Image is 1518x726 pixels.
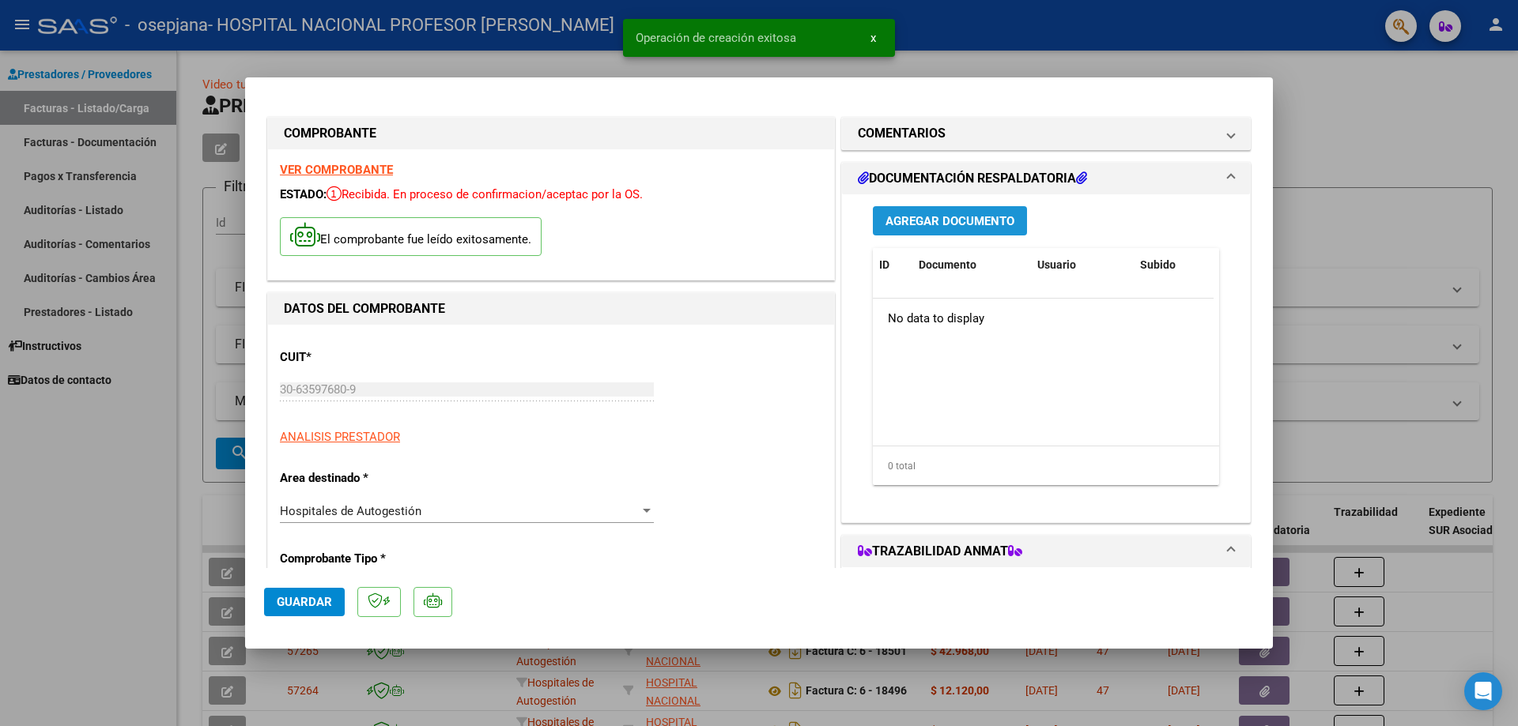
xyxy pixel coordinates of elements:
[1464,672,1502,710] div: Open Intercom Messenger
[1037,258,1076,271] span: Usuario
[842,163,1250,194] mat-expansion-panel-header: DOCUMENTACIÓN RESPALDATORIA
[919,258,976,271] span: Documento
[327,187,643,201] span: Recibida. En proceso de confirmacion/aceptac por la OS.
[858,542,1022,561] h1: TRAZABILIDAD ANMAT
[284,126,376,141] strong: COMPROBANTE
[280,504,421,518] span: Hospitales de Autogestión
[870,31,876,45] span: x
[280,187,327,201] span: ESTADO:
[858,24,889,52] button: x
[873,299,1214,338] div: No data to display
[879,258,889,271] span: ID
[1213,248,1292,282] datatable-header-cell: Acción
[280,163,393,177] a: VER COMPROBANTE
[264,588,345,616] button: Guardar
[873,248,912,282] datatable-header-cell: ID
[636,30,796,46] span: Operación de creación exitosa
[912,248,1031,282] datatable-header-cell: Documento
[1031,248,1134,282] datatable-header-cell: Usuario
[858,169,1087,188] h1: DOCUMENTACIÓN RESPALDATORIA
[1140,258,1176,271] span: Subido
[280,217,542,256] p: El comprobante fue leído exitosamente.
[858,124,946,143] h1: COMENTARIOS
[873,446,1219,486] div: 0 total
[842,194,1250,522] div: DOCUMENTACIÓN RESPALDATORIA
[277,595,332,609] span: Guardar
[284,301,445,316] strong: DATOS DEL COMPROBANTE
[280,430,400,444] span: ANALISIS PRESTADOR
[280,469,443,487] p: Area destinado *
[842,118,1250,149] mat-expansion-panel-header: COMENTARIOS
[1134,248,1213,282] datatable-header-cell: Subido
[280,550,443,568] p: Comprobante Tipo *
[842,536,1250,567] mat-expansion-panel-header: TRAZABILIDAD ANMAT
[280,348,443,367] p: CUIT
[885,214,1014,228] span: Agregar Documento
[873,206,1027,235] button: Agregar Documento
